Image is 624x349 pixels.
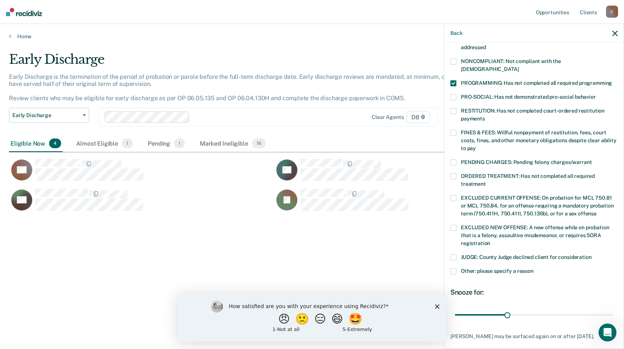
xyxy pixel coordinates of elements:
[9,158,274,188] div: CaseloadOpportunityCell-0804922
[274,188,539,218] div: CaseloadOpportunityCell-0781070
[450,30,462,36] button: Back
[174,138,185,148] span: 1
[178,293,446,341] iframe: Survey by Kim from Recidiviz
[49,138,61,148] span: 4
[461,159,592,165] span: PENDING CHARGES: Pending felony charges/warrant
[372,114,403,120] div: Clear agents
[461,268,534,274] span: Other: please specify a reason
[12,112,80,119] span: Early Discharge
[461,129,616,151] span: FINES & FEES: Willful nonpayment of restitution, fees, court costs, fines, and other monetary obl...
[9,52,477,73] div: Early Discharge
[450,333,618,340] div: [PERSON_NAME] may be surfaced again on or after [DATE].
[75,135,134,152] div: Almost Eligible
[461,108,604,122] span: RESTITUTION: Has not completed court-ordered restitution payments
[461,195,613,217] span: EXCLUDED CURRENT OFFENSE: On probation for MCL 750.81 or MCL 750.84, for an offense requiring a m...
[461,80,612,86] span: PROGRAMMING: Has not completed all required programming
[274,158,539,188] div: CaseloadOpportunityCell-0826168
[461,36,604,50] span: NEEDS: On parole and all criminogenic needs have not been addressed
[198,135,267,152] div: Marked Ineligible
[122,138,133,148] span: 1
[9,188,274,218] div: CaseloadOpportunityCell-0806415
[598,323,616,341] iframe: Intercom live chat
[9,135,63,152] div: Eligible Now
[6,8,42,16] img: Recidiviz
[461,58,561,72] span: NONCOMPLIANT: Not compliant with the [DEMOGRAPHIC_DATA]
[9,73,475,102] p: Early Discharge is the termination of the period of probation or parole before the full-term disc...
[9,33,615,40] a: Home
[461,254,592,260] span: JUDGE: County Judge declined client for consideration
[406,111,430,123] span: D8
[461,224,609,246] span: EXCLUDED NEW OFFENSE: A new offense while on probation that is a felony, assaultive misdemeanor, ...
[252,138,266,148] span: 16
[606,6,618,18] div: C
[461,173,595,187] span: ORDERED TREATMENT: Has not completed all required treatment
[461,94,596,100] span: PRO-SOCIAL: Has not demonstrated pro-social behavior
[146,135,186,152] div: Pending
[450,288,618,296] div: Snooze for:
